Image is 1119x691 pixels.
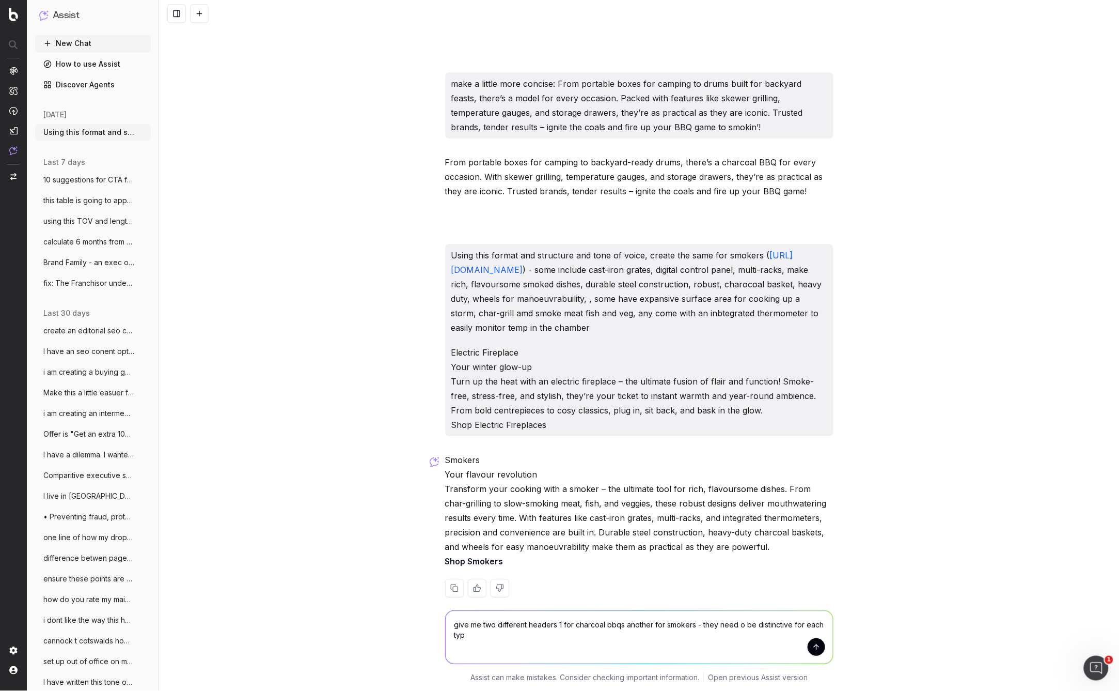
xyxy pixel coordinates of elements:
[35,172,151,188] button: 10 suggestions for CTA for link to windo
[35,254,151,271] button: Brand Family - an exec overview: D AT T
[1105,656,1113,664] span: 1
[9,86,18,95] img: Intelligence
[43,574,134,584] span: ensure these points are 'generally' touc
[35,674,151,690] button: I have written this tone of voice guide:
[10,173,17,180] img: Switch project
[35,612,151,628] button: i dont like the way this has been writte
[39,10,49,20] img: Assist
[35,550,151,566] button: difference betwen page title and h1
[445,155,833,198] p: From portable boxes for camping to backyard-ready drums, there’s a charcoal BBQ for every occasio...
[430,457,439,467] img: Botify assist logo
[35,529,151,546] button: one line of how my dropship team protect
[9,666,18,674] img: My account
[43,195,134,206] span: this table is going to appear on a [PERSON_NAME]
[43,553,134,563] span: difference betwen page title and h1
[53,8,80,23] h1: Assist
[9,67,18,75] img: Analytics
[9,647,18,655] img: Setting
[35,364,151,380] button: i am creating a buying guidde content au
[35,488,151,504] button: I live in [GEOGRAPHIC_DATA] - shopping for a gif
[43,470,134,481] span: Comparitive executive summary brief: cre
[35,653,151,670] button: set up out of office on mac itlook
[451,345,827,432] p: Electric Fireplace Your winter glow-up Turn up the heat with an electric fireplace – the ultimate...
[35,56,151,72] a: How to use Assist
[9,8,18,21] img: Botify logo
[39,8,147,23] button: Assist
[43,175,134,185] span: 10 suggestions for CTA for link to windo
[35,35,151,52] button: New Chat
[43,157,85,167] span: last 7 days
[43,367,134,377] span: i am creating a buying guidde content au
[43,216,134,226] span: using this TOV and length: Cold snap? No
[43,636,134,646] span: cannock t cotswalds how far - also what
[35,192,151,209] button: this table is going to appear on a [PERSON_NAME]
[35,385,151,401] button: Make this a little easuer for laymen to
[35,426,151,442] button: Offer is "Get an extra 10% off All Mobil
[35,76,151,93] a: Discover Agents
[43,594,134,605] span: how do you rate my maintenance guide for
[43,110,67,120] span: [DATE]
[43,326,134,336] span: create an editorial seo content framewor
[451,76,827,134] p: make a little more concise: From portable boxes for camping to drums built for backyard feasts, t...
[43,429,134,439] span: Offer is "Get an extra 10% off All Mobil
[35,591,151,608] button: how do you rate my maintenance guide for
[43,408,134,419] span: i am creating an intermediary category p
[1084,656,1109,681] iframe: Intercom live chat
[446,611,833,664] textarea: give me two different headers 1 for charcoal bbqs another for smokers - they need o be distinctiv...
[451,248,827,335] p: Using this format and structure and tone of voice, create the same for smokers ( ) - some include...
[9,106,18,115] img: Activation
[43,257,134,268] span: Brand Family - an exec overview: D AT T
[35,405,151,422] button: i am creating an intermediary category p
[43,278,134,288] span: fix: The Franchisor understands that the
[35,234,151,250] button: calculate 6 months from [DATE]
[35,275,151,291] button: fix: The Franchisor understands that the
[43,388,134,398] span: Make this a little easuer for laymen to
[445,453,833,569] p: Smokers Your flavour revolution Transform your cooking with a smoker – the ultimate tool for rich...
[35,633,151,649] button: cannock t cotswalds how far - also what
[35,323,151,339] button: create an editorial seo content framewor
[43,308,90,318] span: last 30 days
[470,672,699,683] p: Assist can make mistakes. Consider checking important information.
[43,450,134,460] span: I have a dilemma. I wanted a [DEMOGRAPHIC_DATA] door
[35,447,151,463] button: I have a dilemma. I wanted a [DEMOGRAPHIC_DATA] door
[43,346,134,357] span: I have an seo conent optimisation questi
[35,571,151,587] button: ensure these points are 'generally' touc
[708,672,808,683] a: Open previous Assist version
[35,343,151,360] button: I have an seo conent optimisation questi
[43,532,134,543] span: one line of how my dropship team protect
[35,124,151,141] button: Using this format and structure and tone
[43,615,134,625] span: i dont like the way this has been writte
[43,656,134,667] span: set up out of office on mac itlook
[35,509,151,525] button: • Preventing fraud, protecting revenue,
[35,467,151,484] button: Comparitive executive summary brief: cre
[9,127,18,135] img: Studio
[43,127,134,137] span: Using this format and structure and tone
[43,512,134,522] span: • Preventing fraud, protecting revenue,
[445,556,503,566] strong: Shop Smokers
[43,677,134,687] span: I have written this tone of voice guide:
[43,491,134,501] span: I live in [GEOGRAPHIC_DATA] - shopping for a gif
[43,237,134,247] span: calculate 6 months from [DATE]
[9,146,18,155] img: Assist
[35,213,151,229] button: using this TOV and length: Cold snap? No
